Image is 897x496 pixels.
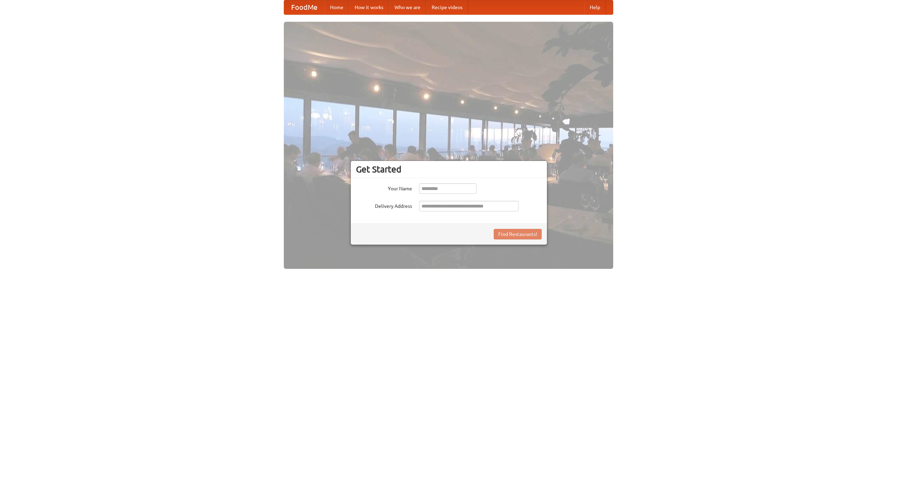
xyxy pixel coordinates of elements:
a: Help [584,0,606,14]
a: Who we are [389,0,426,14]
button: Find Restaurants! [494,229,542,239]
a: FoodMe [284,0,324,14]
a: Recipe videos [426,0,468,14]
h3: Get Started [356,164,542,175]
label: Your Name [356,183,412,192]
label: Delivery Address [356,201,412,210]
a: Home [324,0,349,14]
a: How it works [349,0,389,14]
